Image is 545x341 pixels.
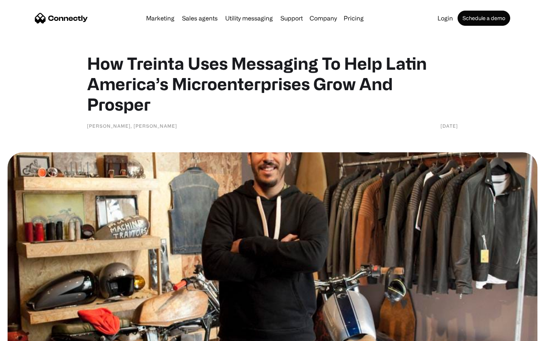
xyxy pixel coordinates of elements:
div: [DATE] [441,122,458,130]
a: Login [434,15,456,21]
a: Marketing [143,15,178,21]
a: Pricing [341,15,367,21]
div: Company [310,13,337,23]
aside: Language selected: English [8,328,45,338]
ul: Language list [15,328,45,338]
a: Sales agents [179,15,221,21]
h1: How Treinta Uses Messaging To Help Latin America’s Microenterprises Grow And Prosper [87,53,458,114]
a: Schedule a demo [458,11,510,26]
div: [PERSON_NAME], [PERSON_NAME] [87,122,177,130]
a: Support [277,15,306,21]
a: Utility messaging [222,15,276,21]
